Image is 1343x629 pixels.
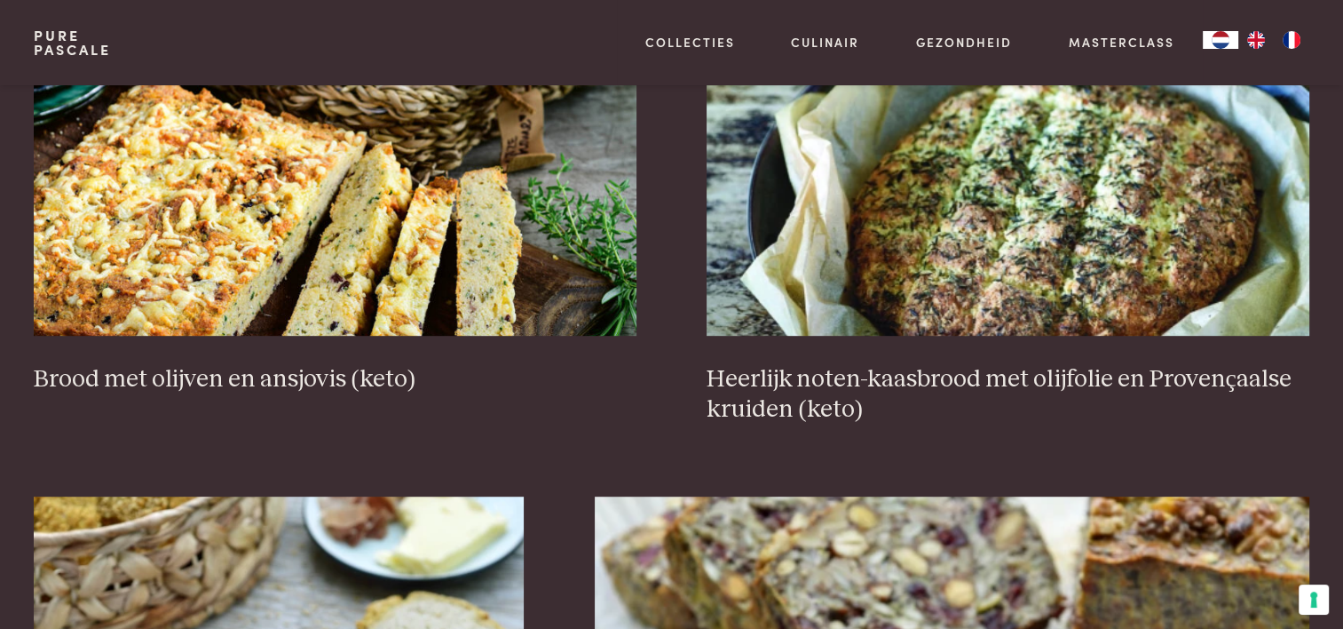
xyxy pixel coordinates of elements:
[1203,31,1238,49] a: NL
[791,33,859,52] a: Culinair
[1274,31,1309,49] a: FR
[1238,31,1309,49] ul: Language list
[1299,585,1329,615] button: Uw voorkeuren voor toestemming voor trackingtechnologieën
[1203,31,1309,49] aside: Language selected: Nederlands
[916,33,1012,52] a: Gezondheid
[1203,31,1238,49] div: Language
[1069,33,1174,52] a: Masterclass
[34,364,636,395] h3: Brood met olijven en ansjovis (keto)
[645,33,735,52] a: Collecties
[34,28,111,57] a: PurePascale
[707,364,1308,426] h3: Heerlijk noten-kaasbrood met olijfolie en Provençaalse kruiden (keto)
[1238,31,1274,49] a: EN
